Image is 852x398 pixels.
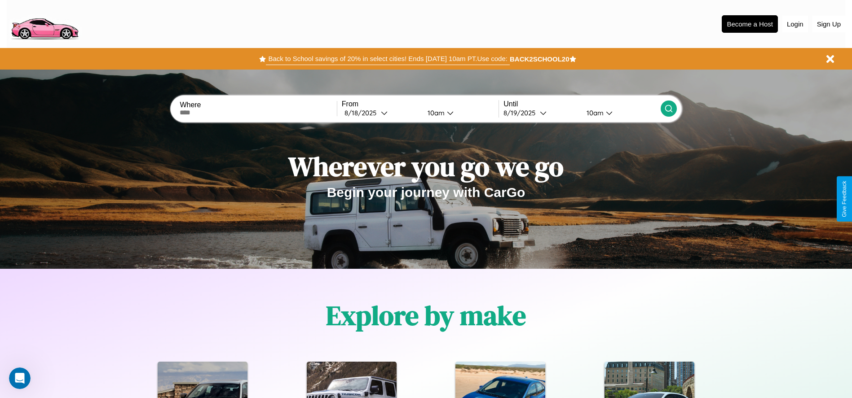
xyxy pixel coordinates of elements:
[326,297,526,334] h1: Explore by make
[7,4,82,42] img: logo
[342,100,499,108] label: From
[579,108,661,118] button: 10am
[582,109,606,117] div: 10am
[510,55,569,63] b: BACK2SCHOOL20
[180,101,336,109] label: Where
[420,108,499,118] button: 10am
[342,108,420,118] button: 8/18/2025
[503,109,540,117] div: 8 / 19 / 2025
[722,15,778,33] button: Become a Host
[812,16,845,32] button: Sign Up
[344,109,381,117] div: 8 / 18 / 2025
[782,16,808,32] button: Login
[9,367,31,389] iframe: Intercom live chat
[841,181,848,217] div: Give Feedback
[503,100,660,108] label: Until
[423,109,447,117] div: 10am
[266,52,509,65] button: Back to School savings of 20% in select cities! Ends [DATE] 10am PT.Use code:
